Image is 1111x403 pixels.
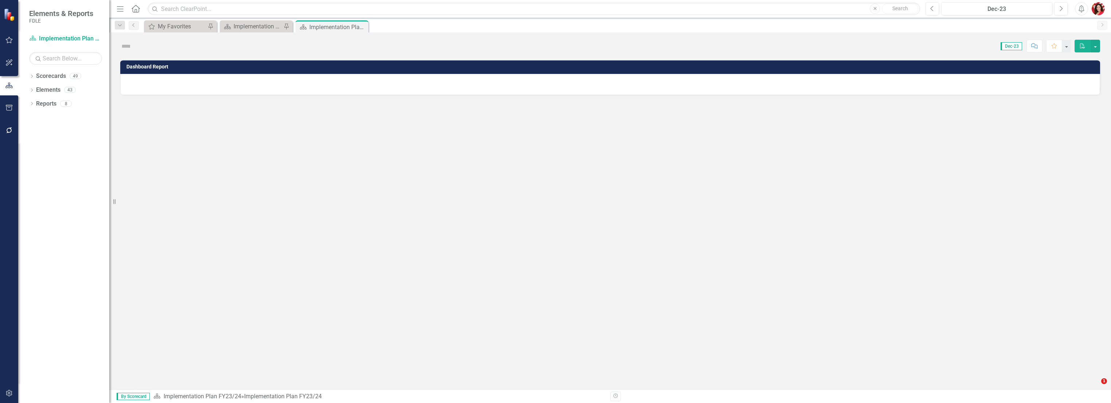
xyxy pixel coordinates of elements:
a: My Favorites [146,22,206,31]
button: Dec-23 [941,2,1052,15]
a: Implementation Plan FY23/24 [29,35,102,43]
div: Dec-23 [944,5,1050,13]
img: Caitlin Dawkins [1092,2,1105,15]
div: » [153,392,605,401]
h3: Dashboard Report [126,64,1096,70]
input: Search ClearPoint... [148,3,920,15]
img: ClearPoint Strategy [4,8,16,21]
a: Elements [36,86,60,94]
img: Not Defined [120,40,132,52]
div: 49 [70,73,81,79]
button: Search [882,4,918,14]
div: Implementation Plan FY23/24 [244,393,322,400]
a: Implementation Plan FY23/24 [164,393,241,400]
a: Scorecards [36,72,66,80]
span: Dec-23 [1001,42,1022,50]
span: By Scorecard [117,393,150,400]
div: 43 [64,87,76,93]
div: Implementation Plan FY25/26 [234,22,282,31]
a: Reports [36,100,56,108]
iframe: Intercom live chat [1086,378,1104,396]
div: 8 [60,100,72,107]
span: Elements & Reports [29,9,93,18]
input: Search Below... [29,52,102,65]
div: My Favorites [158,22,206,31]
span: Search [892,5,908,11]
span: 1 [1101,378,1107,384]
a: Implementation Plan FY25/26 [222,22,282,31]
div: Implementation Plan FY23/24 [309,23,367,32]
small: FDLE [29,18,93,24]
